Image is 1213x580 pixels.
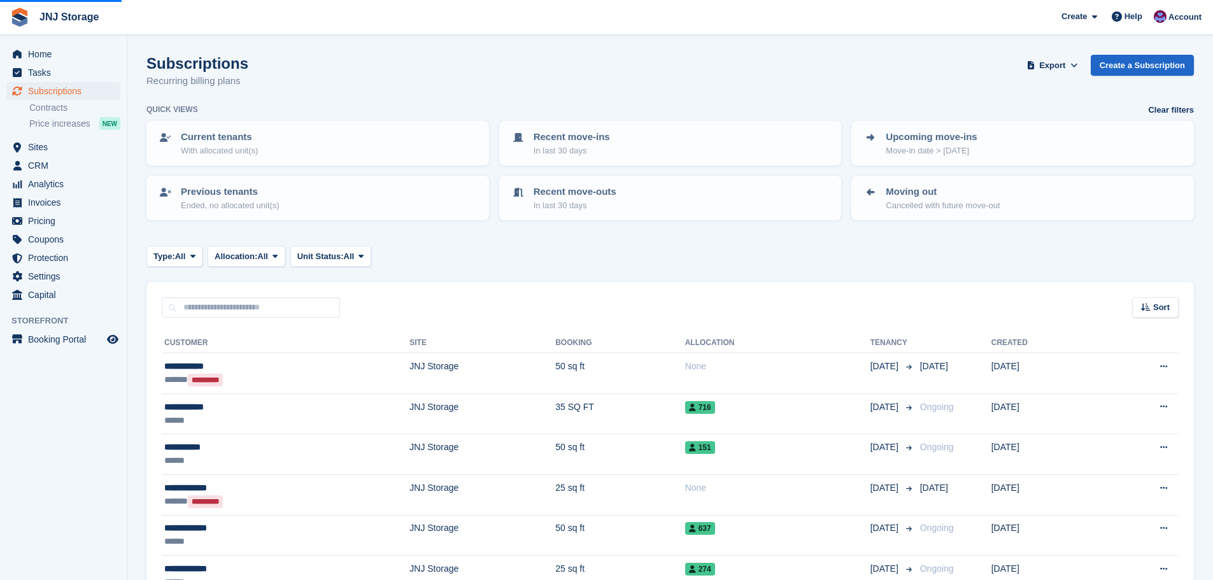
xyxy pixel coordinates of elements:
[6,157,120,174] a: menu
[991,474,1100,515] td: [DATE]
[257,250,268,263] span: All
[920,523,954,533] span: Ongoing
[28,212,104,230] span: Pricing
[6,330,120,348] a: menu
[1025,55,1081,76] button: Export
[29,117,120,131] a: Price increases NEW
[11,315,127,327] span: Storefront
[181,185,280,199] p: Previous tenants
[105,332,120,347] a: Preview store
[409,393,555,434] td: JNJ Storage
[6,64,120,81] a: menu
[886,145,977,157] p: Move-in date > [DATE]
[1153,301,1170,314] span: Sort
[208,246,285,267] button: Allocation: All
[148,122,488,164] a: Current tenants With allocated unit(s)
[28,330,104,348] span: Booking Portal
[555,393,685,434] td: 35 SQ FT
[6,138,120,156] a: menu
[181,145,258,157] p: With allocated unit(s)
[6,82,120,100] a: menu
[920,563,954,574] span: Ongoing
[685,333,870,353] th: Allocation
[685,522,715,535] span: 637
[409,515,555,556] td: JNJ Storage
[920,361,948,371] span: [DATE]
[181,199,280,212] p: Ended, no allocated unit(s)
[991,393,1100,434] td: [DATE]
[409,353,555,394] td: JNJ Storage
[34,6,104,27] a: JNJ Storage
[6,45,120,63] a: menu
[555,353,685,394] td: 50 sq ft
[534,130,610,145] p: Recent move-ins
[10,8,29,27] img: stora-icon-8386f47178a22dfd0bd8f6a31ec36ba5ce8667c1dd55bd0f319d3a0aa187defe.svg
[534,199,616,212] p: In last 30 days
[920,402,954,412] span: Ongoing
[920,483,948,493] span: [DATE]
[920,442,954,452] span: Ongoing
[409,474,555,515] td: JNJ Storage
[991,515,1100,556] td: [DATE]
[28,45,104,63] span: Home
[870,562,901,576] span: [DATE]
[886,199,1000,212] p: Cancelled with future move-out
[28,82,104,100] span: Subscriptions
[1091,55,1194,76] a: Create a Subscription
[175,250,186,263] span: All
[853,177,1193,219] a: Moving out Cancelled with future move-out
[685,481,870,495] div: None
[409,434,555,475] td: JNJ Storage
[6,267,120,285] a: menu
[685,401,715,414] span: 716
[1154,10,1167,23] img: Jonathan Scrase
[146,74,248,88] p: Recurring billing plans
[991,333,1100,353] th: Created
[685,360,870,373] div: None
[290,246,371,267] button: Unit Status: All
[146,246,202,267] button: Type: All
[555,434,685,475] td: 50 sq ft
[870,481,901,495] span: [DATE]
[28,249,104,267] span: Protection
[685,563,715,576] span: 274
[28,286,104,304] span: Capital
[6,249,120,267] a: menu
[344,250,355,263] span: All
[500,122,841,164] a: Recent move-ins In last 30 days
[6,212,120,230] a: menu
[6,175,120,193] a: menu
[1148,104,1194,117] a: Clear filters
[29,102,120,114] a: Contracts
[886,130,977,145] p: Upcoming move-ins
[870,400,901,414] span: [DATE]
[1124,10,1142,23] span: Help
[6,286,120,304] a: menu
[409,333,555,353] th: Site
[146,55,248,72] h1: Subscriptions
[28,157,104,174] span: CRM
[28,175,104,193] span: Analytics
[991,353,1100,394] td: [DATE]
[534,185,616,199] p: Recent move-outs
[297,250,344,263] span: Unit Status:
[148,177,488,219] a: Previous tenants Ended, no allocated unit(s)
[215,250,257,263] span: Allocation:
[28,138,104,156] span: Sites
[886,185,1000,199] p: Moving out
[29,118,90,130] span: Price increases
[870,441,901,454] span: [DATE]
[153,250,175,263] span: Type:
[162,333,409,353] th: Customer
[991,434,1100,475] td: [DATE]
[1039,59,1065,72] span: Export
[6,194,120,211] a: menu
[555,333,685,353] th: Booking
[6,230,120,248] a: menu
[28,64,104,81] span: Tasks
[28,230,104,248] span: Coupons
[534,145,610,157] p: In last 30 days
[555,474,685,515] td: 25 sq ft
[28,194,104,211] span: Invoices
[181,130,258,145] p: Current tenants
